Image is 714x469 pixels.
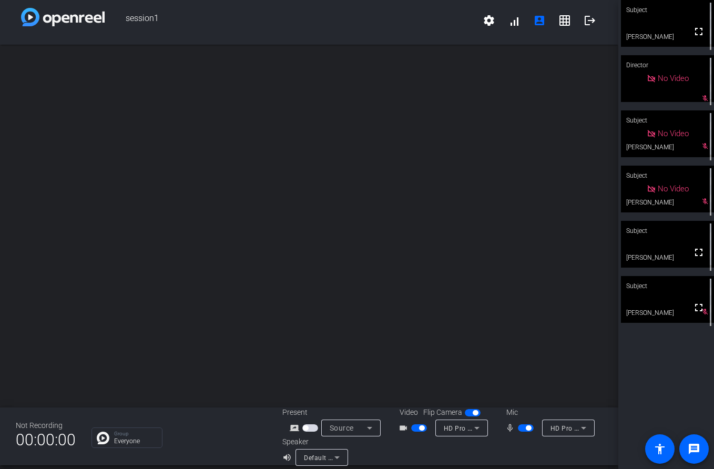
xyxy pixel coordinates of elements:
[692,301,705,314] mat-icon: fullscreen
[114,438,157,444] p: Everyone
[444,424,552,432] span: HD Pro Webcam C920 (046d:08e5)
[658,129,689,138] span: No Video
[621,166,714,186] div: Subject
[97,432,109,444] img: Chat Icon
[621,276,714,296] div: Subject
[282,451,295,464] mat-icon: volume_up
[114,431,157,436] p: Group
[304,453,356,462] span: Default - AirPods
[290,422,302,434] mat-icon: screen_share_outline
[688,443,700,455] mat-icon: message
[692,25,705,38] mat-icon: fullscreen
[282,436,345,447] div: Speaker
[505,422,518,434] mat-icon: mic_none
[282,407,387,418] div: Present
[105,8,476,33] span: session1
[16,420,76,431] div: Not Recording
[692,246,705,259] mat-icon: fullscreen
[400,407,418,418] span: Video
[550,424,659,432] span: HD Pro Webcam C920 (046d:08e5)
[658,184,689,193] span: No Video
[399,422,411,434] mat-icon: videocam_outline
[483,14,495,27] mat-icon: settings
[496,407,601,418] div: Mic
[423,407,462,418] span: Flip Camera
[658,74,689,83] span: No Video
[558,14,571,27] mat-icon: grid_on
[621,55,714,75] div: Director
[654,443,666,455] mat-icon: accessibility
[21,8,105,26] img: white-gradient.svg
[502,8,527,33] button: signal_cellular_alt
[533,14,546,27] mat-icon: account_box
[621,221,714,241] div: Subject
[584,14,596,27] mat-icon: logout
[621,110,714,130] div: Subject
[16,427,76,453] span: 00:00:00
[330,424,354,432] span: Source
